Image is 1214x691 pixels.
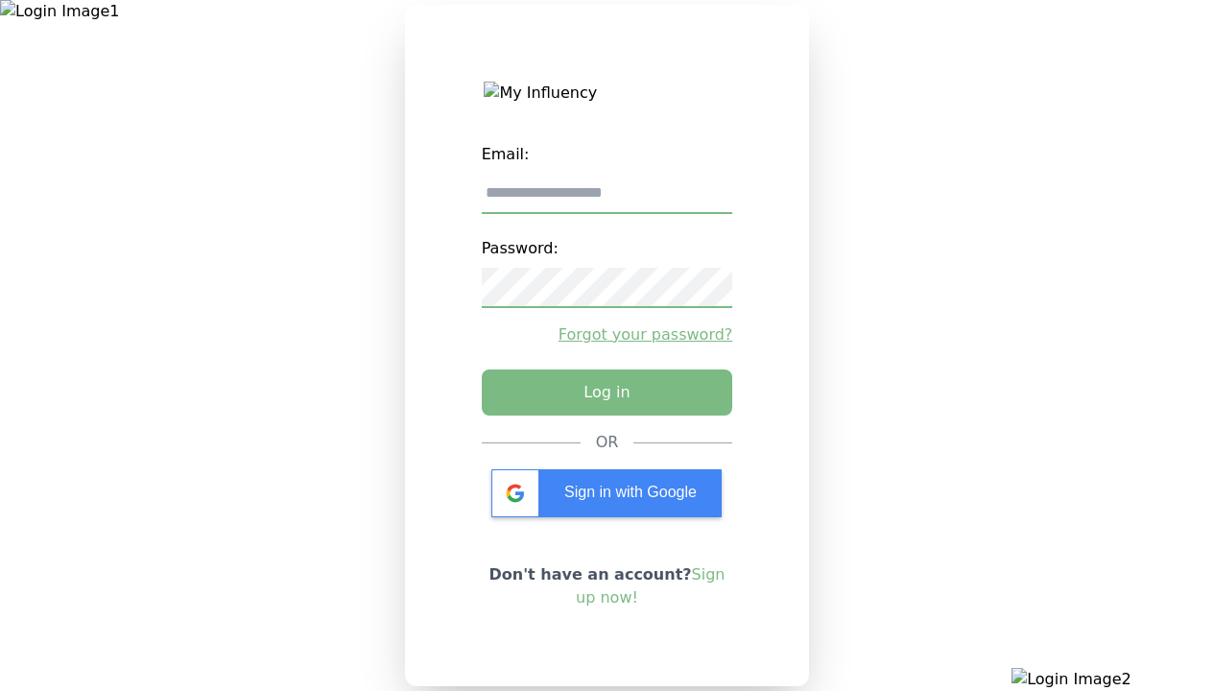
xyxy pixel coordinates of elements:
[482,369,733,416] button: Log in
[1012,668,1214,691] img: Login Image2
[482,323,733,346] a: Forgot your password?
[491,469,722,517] div: Sign in with Google
[564,484,697,500] span: Sign in with Google
[484,82,729,105] img: My Influency
[596,431,619,454] div: OR
[482,229,733,268] label: Password:
[482,563,733,609] p: Don't have an account?
[482,135,733,174] label: Email:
